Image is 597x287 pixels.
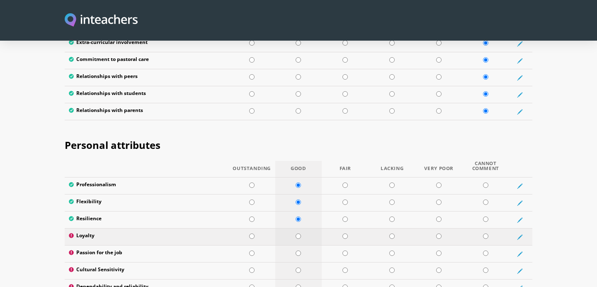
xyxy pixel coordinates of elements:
label: Commitment to pastoral care [69,56,224,65]
span: Personal attributes [65,138,160,152]
th: Outstanding [228,161,275,178]
label: Passion for the job [69,250,224,258]
th: Fair [322,161,369,178]
label: Flexibility [69,199,224,207]
th: Very Poor [415,161,462,178]
label: Extra-curricular involvement [69,39,224,48]
label: Relationships with students [69,90,224,99]
label: Relationships with parents [69,107,224,116]
label: Relationships with peers [69,73,224,82]
label: Resilience [69,216,224,224]
a: Visit this site's homepage [65,13,138,28]
label: Professionalism [69,182,224,190]
th: Lacking [369,161,415,178]
label: Cultural Sensitivity [69,267,224,275]
img: Inteachers [65,13,138,28]
th: Cannot Comment [462,161,509,178]
th: Good [275,161,322,178]
label: Loyalty [69,233,224,241]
